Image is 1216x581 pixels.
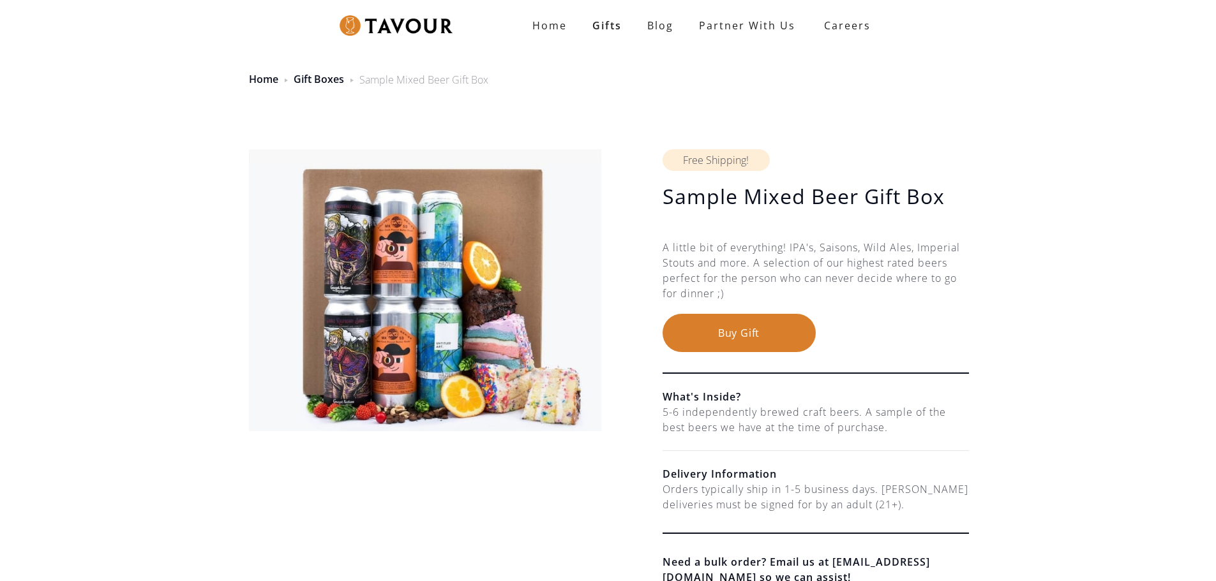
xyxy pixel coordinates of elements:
a: partner with us [686,13,808,38]
a: Home [249,72,278,86]
div: Orders typically ship in 1-5 business days. [PERSON_NAME] deliveries must be signed for by an adu... [663,482,969,512]
div: 5-6 independently brewed craft beers. A sample of the best beers we have at the time of purchase. [663,404,969,435]
div: A little bit of everything! IPA's, Saisons, Wild Ales, Imperial Stouts and more. A selection of o... [663,240,969,314]
h6: What's Inside? [663,389,969,404]
h6: Delivery Information [663,466,969,482]
div: Sample Mixed Beer Gift Box [359,72,488,87]
strong: Home [532,18,567,33]
a: Careers [808,8,880,43]
strong: Careers [824,13,871,38]
button: Buy Gift [663,314,816,352]
h1: Sample Mixed Beer Gift Box [663,184,969,209]
div: Free Shipping! [663,149,770,171]
a: Home [520,13,580,38]
a: Blog [634,13,686,38]
a: Gift Boxes [294,72,344,86]
a: Gifts [580,13,634,38]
